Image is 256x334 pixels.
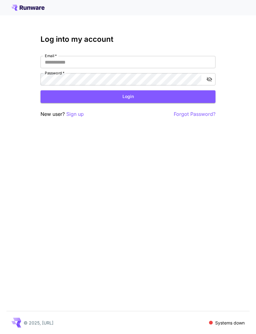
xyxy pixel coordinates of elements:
[215,320,245,326] p: Systems down
[45,53,57,58] label: Email
[41,90,215,103] button: Login
[41,35,215,44] h3: Log into my account
[41,110,84,118] p: New user?
[174,110,215,118] button: Forgot Password?
[24,320,53,326] p: © 2025, [URL]
[45,70,64,76] label: Password
[66,110,84,118] button: Sign up
[204,74,215,85] button: toggle password visibility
